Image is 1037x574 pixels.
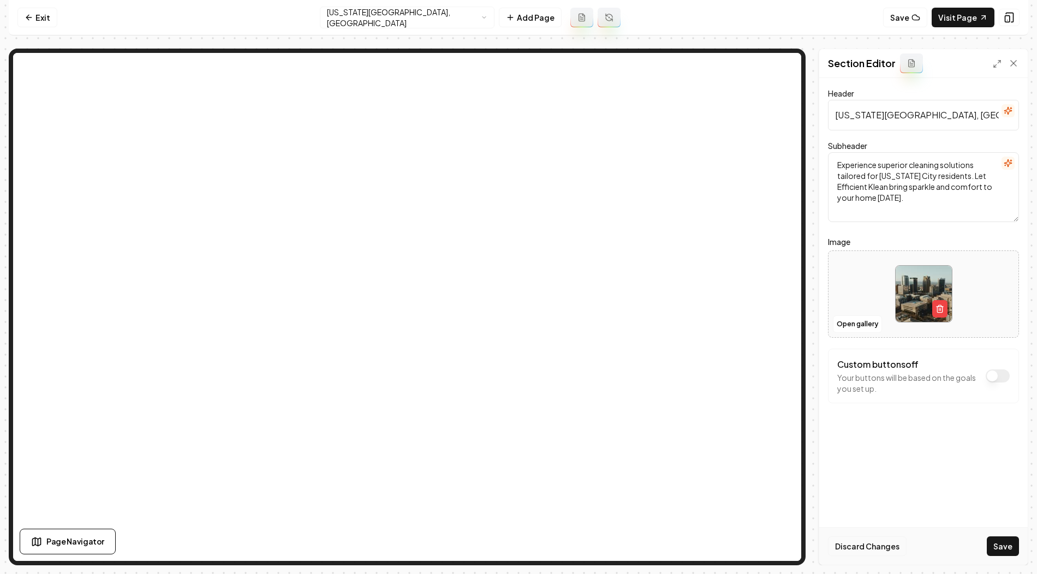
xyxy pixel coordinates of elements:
h2: Section Editor [828,56,896,71]
button: Add admin section prompt [900,53,923,73]
label: Image [828,235,1019,248]
p: Your buttons will be based on the goals you set up. [837,372,980,394]
a: Exit [17,8,57,27]
button: Open gallery [833,315,882,333]
label: Subheader [828,141,867,151]
button: Save [883,8,927,27]
label: Header [828,88,854,98]
button: Save [987,536,1019,556]
button: Add Page [499,8,562,27]
label: Custom buttons off [837,358,919,370]
input: Header [828,100,1019,130]
span: Page Navigator [46,536,104,547]
button: Regenerate page [598,8,621,27]
button: Page Navigator [20,529,116,554]
a: Visit Page [932,8,994,27]
img: image [896,266,952,322]
button: Discard Changes [828,536,907,556]
button: Add admin page prompt [570,8,593,27]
